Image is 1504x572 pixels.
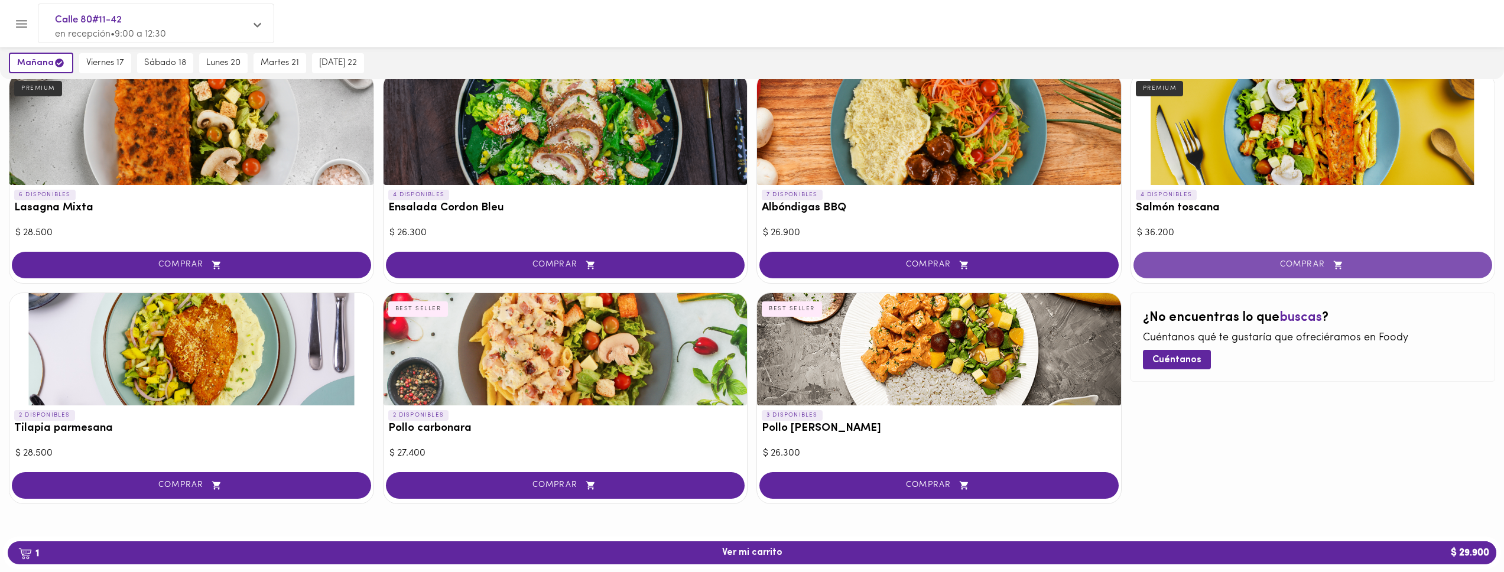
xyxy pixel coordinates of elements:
h3: Tilapia parmesana [14,422,369,435]
button: mañana [9,53,73,73]
h3: Pollo [PERSON_NAME] [762,422,1116,435]
p: 3 DISPONIBLES [762,410,823,421]
div: $ 28.500 [15,447,368,460]
button: martes 21 [254,53,306,73]
p: 4 DISPONIBLES [388,190,450,200]
span: buscas [1279,311,1322,324]
h2: ¿No encuentras lo que ? [1143,311,1483,325]
button: lunes 20 [199,53,248,73]
span: sábado 18 [144,58,186,69]
p: 7 DISPONIBLES [762,190,823,200]
div: Pollo carbonara [384,293,748,405]
button: COMPRAR [759,252,1119,278]
h3: Lasagna Mixta [14,202,369,214]
p: 2 DISPONIBLES [388,410,449,421]
div: $ 26.300 [389,226,742,240]
span: COMPRAR [1148,260,1478,270]
button: COMPRAR [386,472,745,499]
span: en recepción • 9:00 a 12:30 [55,30,166,39]
button: COMPRAR [759,472,1119,499]
button: viernes 17 [79,53,131,73]
button: Cuéntanos [1143,350,1211,369]
div: BEST SELLER [762,301,822,317]
div: Albóndigas BBQ [757,73,1121,185]
button: COMPRAR [12,472,371,499]
span: COMPRAR [401,260,730,270]
p: 2 DISPONIBLES [14,410,75,421]
span: martes 21 [261,58,299,69]
div: $ 36.200 [1137,226,1489,240]
div: $ 28.500 [15,226,368,240]
p: 6 DISPONIBLES [14,190,76,200]
button: Menu [7,9,36,38]
span: [DATE] 22 [319,58,357,69]
iframe: Messagebird Livechat Widget [1435,503,1492,560]
button: [DATE] 22 [312,53,364,73]
h3: Albóndigas BBQ [762,202,1116,214]
div: PREMIUM [14,81,62,96]
div: BEST SELLER [388,301,449,317]
div: $ 27.400 [389,447,742,460]
span: viernes 17 [86,58,124,69]
span: COMPRAR [401,480,730,490]
span: COMPRAR [774,260,1104,270]
span: Ver mi carrito [722,547,782,558]
span: lunes 20 [206,58,241,69]
div: Tilapia parmesana [9,293,373,405]
button: sábado 18 [137,53,193,73]
h3: Salmón toscana [1136,202,1490,214]
button: 1Ver mi carrito$ 29.900 [8,541,1496,564]
div: Salmón toscana [1131,73,1495,185]
span: COMPRAR [774,480,1104,490]
button: COMPRAR [1133,252,1493,278]
img: cart.png [18,548,32,560]
span: Cuéntanos [1152,355,1201,366]
div: $ 26.300 [763,447,1115,460]
div: Ensalada Cordon Bleu [384,73,748,185]
h3: Pollo carbonara [388,422,743,435]
p: 4 DISPONIBLES [1136,190,1197,200]
span: Calle 80#11-42 [55,12,245,28]
div: Lasagna Mixta [9,73,373,185]
button: COMPRAR [12,252,371,278]
button: COMPRAR [386,252,745,278]
div: Pollo Tikka Massala [757,293,1121,405]
h3: Ensalada Cordon Bleu [388,202,743,214]
div: PREMIUM [1136,81,1184,96]
div: $ 26.900 [763,226,1115,240]
span: COMPRAR [27,480,356,490]
b: 1 [11,545,46,561]
p: Cuéntanos qué te gustaría que ofreciéramos en Foody [1143,331,1483,346]
span: mañana [17,57,65,69]
span: COMPRAR [27,260,356,270]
